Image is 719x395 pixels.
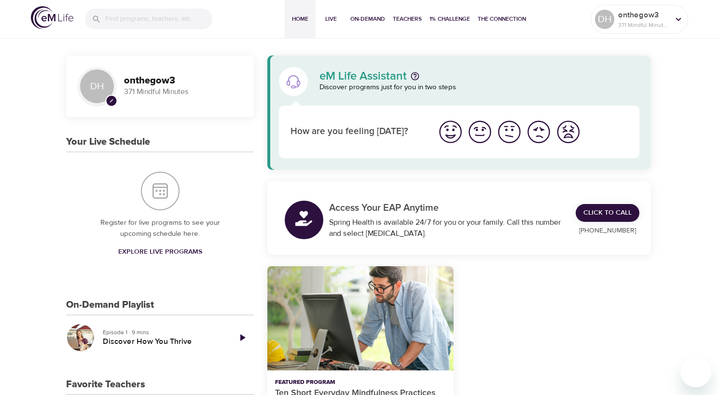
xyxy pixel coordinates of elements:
a: Explore Live Programs [114,243,206,261]
span: Live [319,14,343,24]
p: Access Your EAP Anytime [329,201,564,215]
div: DH [78,67,116,106]
span: Explore Live Programs [118,246,202,258]
div: Spring Health is available 24/7 for you or your family. Call this number and select [MEDICAL_DATA]. [329,217,564,239]
span: On-Demand [350,14,385,24]
button: I'm feeling ok [495,117,524,147]
h3: On-Demand Playlist [66,300,154,311]
img: eM Life Assistant [286,74,301,89]
p: 371 Mindful Minutes [618,21,669,29]
img: Your Live Schedule [141,172,180,210]
p: Register for live programs to see your upcoming schedule here. [85,218,235,239]
span: Click to Call [583,207,632,219]
p: onthegow3 [618,9,669,21]
img: worst [555,119,581,145]
button: Discover How You Thrive [66,323,95,352]
input: Find programs, teachers, etc... [105,9,212,29]
p: 371 Mindful Minutes [124,86,242,97]
span: Teachers [393,14,422,24]
img: great [437,119,464,145]
div: DH [595,10,614,29]
p: How are you feeling [DATE]? [290,125,424,139]
img: ok [496,119,523,145]
a: Play Episode [231,326,254,349]
a: Click to Call [576,204,639,222]
h3: Favorite Teachers [66,379,145,390]
h3: Your Live Schedule [66,136,150,148]
img: bad [525,119,552,145]
button: I'm feeling bad [524,117,553,147]
span: The Connection [478,14,526,24]
iframe: Button to launch messaging window [680,356,711,387]
button: I'm feeling good [465,117,495,147]
p: Discover programs just for you in two steps [319,82,639,93]
button: Ten Short Everyday Mindfulness Practices [267,266,453,371]
h3: onthegow3 [124,75,242,86]
h5: Discover How You Thrive [103,337,223,347]
p: Featured Program [275,378,445,387]
button: I'm feeling worst [553,117,583,147]
img: logo [31,6,73,29]
p: eM Life Assistant [319,70,407,82]
button: I'm feeling great [436,117,465,147]
span: Home [289,14,312,24]
span: 1% Challenge [429,14,470,24]
p: Episode 1 · 9 mins [103,328,223,337]
img: good [467,119,493,145]
p: [PHONE_NUMBER] [576,226,639,236]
